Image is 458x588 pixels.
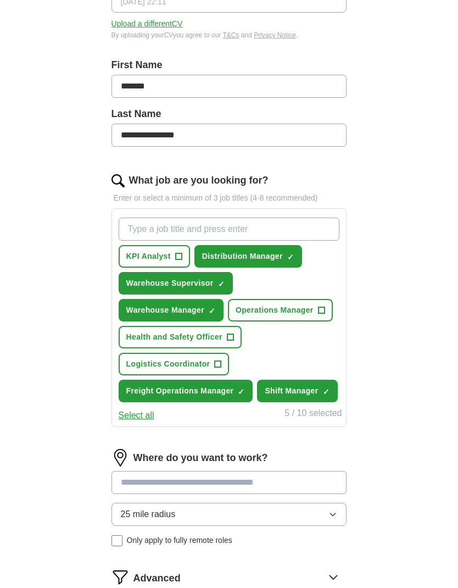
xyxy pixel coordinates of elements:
[287,253,294,262] span: ✓
[209,307,215,315] span: ✓
[194,245,302,268] button: Distribution Manager✓
[126,331,222,343] span: Health and Safety Officer
[236,304,314,316] span: Operations Manager
[126,358,210,370] span: Logistics Coordinator
[111,503,347,526] button: 25 mile radius
[133,571,181,586] span: Advanced
[119,326,242,348] button: Health and Safety Officer
[129,173,269,188] label: What job are you looking for?
[111,568,129,586] img: filter
[119,218,340,241] input: Type a job title and press enter
[119,245,190,268] button: KPI Analyst
[111,58,347,73] label: First Name
[119,353,230,375] button: Logistics Coordinator
[119,299,224,321] button: Warehouse Manager✓
[111,18,183,30] button: Upload a differentCV
[218,280,225,289] span: ✓
[126,304,204,316] span: Warehouse Manager
[111,174,125,187] img: search.png
[126,251,171,262] span: KPI Analyst
[126,385,234,397] span: Freight Operations Manager
[121,508,176,521] span: 25 mile radius
[111,30,347,40] div: By uploading your CV you agree to our and .
[323,387,329,396] span: ✓
[119,409,154,422] button: Select all
[111,192,347,204] p: Enter or select a minimum of 3 job titles (4-8 recommended)
[119,272,233,295] button: Warehouse Supervisor✓
[254,31,296,39] a: Privacy Notice
[133,451,268,465] label: Where do you want to work?
[202,251,283,262] span: Distribution Manager
[111,535,122,546] input: Only apply to fully remote roles
[257,380,337,402] button: Shift Manager✓
[228,299,333,321] button: Operations Manager
[222,31,239,39] a: T&Cs
[238,387,244,396] span: ✓
[126,278,214,289] span: Warehouse Supervisor
[265,385,318,397] span: Shift Manager
[111,449,129,467] img: location.png
[127,535,232,546] span: Only apply to fully remote roles
[284,407,342,422] div: 5 / 10 selected
[119,380,253,402] button: Freight Operations Manager✓
[111,107,347,121] label: Last Name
